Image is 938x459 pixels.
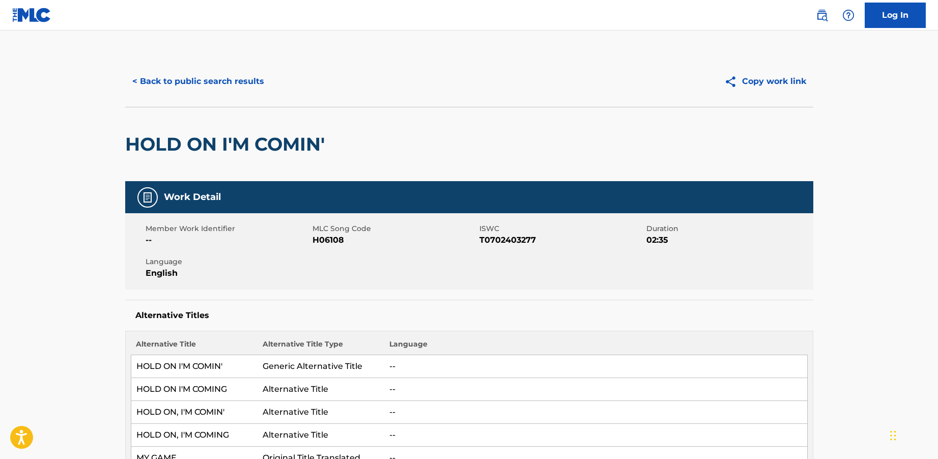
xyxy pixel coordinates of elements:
a: Public Search [812,5,832,25]
td: -- [384,424,807,447]
a: Log In [865,3,926,28]
td: HOLD ON, I'M COMING [131,424,258,447]
td: -- [384,401,807,424]
h5: Work Detail [164,191,221,203]
span: MLC Song Code [312,223,477,234]
img: Work Detail [141,191,154,204]
td: Alternative Title [258,424,384,447]
span: Language [146,256,310,267]
img: Copy work link [724,75,742,88]
span: H06108 [312,234,477,246]
span: Member Work Identifier [146,223,310,234]
button: Copy work link [717,69,813,94]
td: HOLD ON, I'M COMIN' [131,401,258,424]
td: Alternative Title [258,378,384,401]
span: Duration [646,223,811,234]
td: Generic Alternative Title [258,355,384,378]
span: 02:35 [646,234,811,246]
button: < Back to public search results [125,69,271,94]
img: search [816,9,828,21]
img: MLC Logo [12,8,51,22]
div: Help [838,5,859,25]
span: English [146,267,310,279]
td: HOLD ON I'M COMIN' [131,355,258,378]
td: -- [384,355,807,378]
th: Language [384,339,807,355]
th: Alternative Title [131,339,258,355]
h5: Alternative Titles [135,310,803,321]
div: Drag [890,420,896,451]
span: ISWC [479,223,644,234]
td: Alternative Title [258,401,384,424]
span: T0702403277 [479,234,644,246]
h2: HOLD ON I'M COMIN' [125,133,330,156]
span: -- [146,234,310,246]
th: Alternative Title Type [258,339,384,355]
td: HOLD ON I'M COMING [131,378,258,401]
iframe: Chat Widget [887,410,938,459]
td: -- [384,378,807,401]
img: help [842,9,855,21]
